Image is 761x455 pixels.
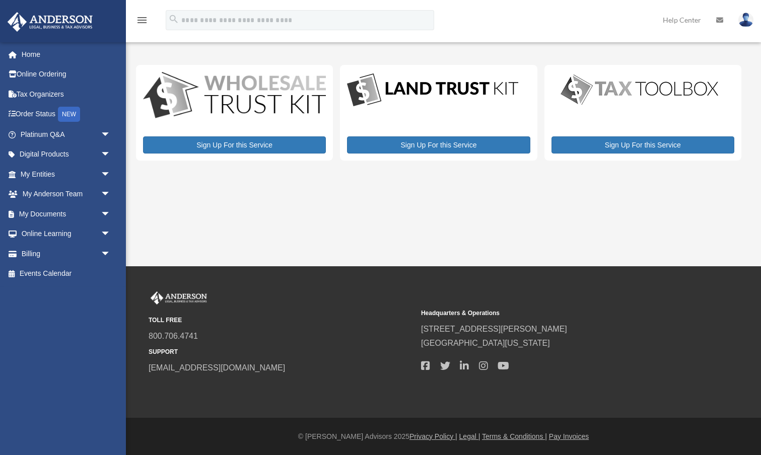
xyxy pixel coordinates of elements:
a: Order StatusNEW [7,104,126,125]
i: menu [136,14,148,26]
a: Digital Productsarrow_drop_down [7,144,121,165]
a: Online Ordering [7,64,126,85]
a: Sign Up For this Service [347,136,530,154]
a: Pay Invoices [549,432,589,440]
a: [EMAIL_ADDRESS][DOMAIN_NAME] [149,363,285,372]
span: arrow_drop_down [101,184,121,205]
a: Sign Up For this Service [143,136,326,154]
small: SUPPORT [149,347,414,357]
i: search [168,14,179,25]
a: Terms & Conditions | [482,432,547,440]
span: arrow_drop_down [101,204,121,224]
a: 800.706.4741 [149,332,198,340]
a: Legal | [459,432,480,440]
small: TOLL FREE [149,315,414,326]
a: [STREET_ADDRESS][PERSON_NAME] [421,325,567,333]
img: User Pic [738,13,753,27]
div: © [PERSON_NAME] Advisors 2025 [126,430,761,443]
a: Privacy Policy | [409,432,457,440]
img: WS-Trust-Kit-lgo-1.jpg [143,72,326,120]
a: menu [136,18,148,26]
small: Headquarters & Operations [421,308,686,319]
a: Events Calendar [7,264,126,284]
img: Anderson Advisors Platinum Portal [5,12,96,32]
a: My Anderson Teamarrow_drop_down [7,184,126,204]
img: taxtoolbox_new-1.webp [551,72,728,107]
a: My Entitiesarrow_drop_down [7,164,126,184]
a: [GEOGRAPHIC_DATA][US_STATE] [421,339,550,347]
span: arrow_drop_down [101,144,121,165]
a: Home [7,44,126,64]
a: Billingarrow_drop_down [7,244,126,264]
div: NEW [58,107,80,122]
img: Anderson Advisors Platinum Portal [149,291,209,305]
a: Tax Organizers [7,84,126,104]
a: Online Learningarrow_drop_down [7,224,126,244]
span: arrow_drop_down [101,124,121,145]
span: arrow_drop_down [101,224,121,245]
span: arrow_drop_down [101,164,121,185]
a: Platinum Q&Aarrow_drop_down [7,124,126,144]
a: Sign Up For this Service [551,136,734,154]
span: arrow_drop_down [101,244,121,264]
img: LandTrust_lgo-1.jpg [347,72,518,109]
a: My Documentsarrow_drop_down [7,204,126,224]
